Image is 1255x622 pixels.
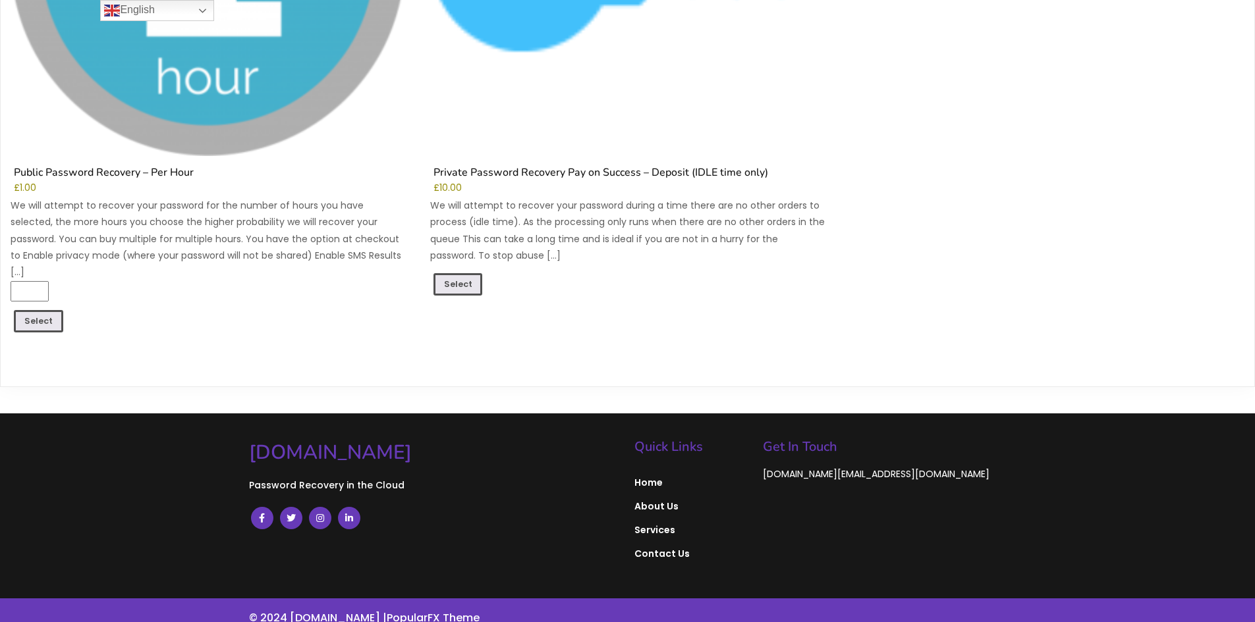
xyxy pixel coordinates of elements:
a: Add to cart: “Private Password Recovery Pay on Success - Deposit (IDLE time only)” [433,273,483,296]
a: Add to cart: “Public Password Recovery - Per Hour” [14,310,63,333]
a: About Us [634,494,750,518]
bdi: 1.00 [14,182,36,194]
span: Home [634,477,750,488]
bdi: 10.00 [433,182,462,194]
span: Contact Us [634,548,750,559]
span: Services [634,524,750,536]
span: About Us [634,500,750,512]
a: Home [634,471,750,494]
h2: Public Password Recovery – Per Hour [11,167,405,182]
span: £ [14,182,20,194]
p: We will attempt to recover your password during a time there are no other orders to process (idle... [430,197,825,264]
img: en [104,3,120,18]
span: £ [433,182,439,194]
a: [DOMAIN_NAME][EMAIL_ADDRESS][DOMAIN_NAME] [763,467,990,481]
span: [DOMAIN_NAME][EMAIL_ADDRESS][DOMAIN_NAME] [763,467,990,480]
h2: Private Password Recovery Pay on Success – Deposit (IDLE time only) [430,167,825,182]
p: We will attempt to recover your password for the number of hours you have selected, the more hour... [11,197,405,280]
p: Password Recovery in the Cloud [249,476,621,494]
h5: Get In Touch [763,440,1007,454]
a: Services [634,518,750,542]
input: Product quantity [11,281,49,301]
h5: Quick Links [634,440,750,454]
a: Contact Us [634,542,750,565]
a: [DOMAIN_NAME] [249,440,621,465]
